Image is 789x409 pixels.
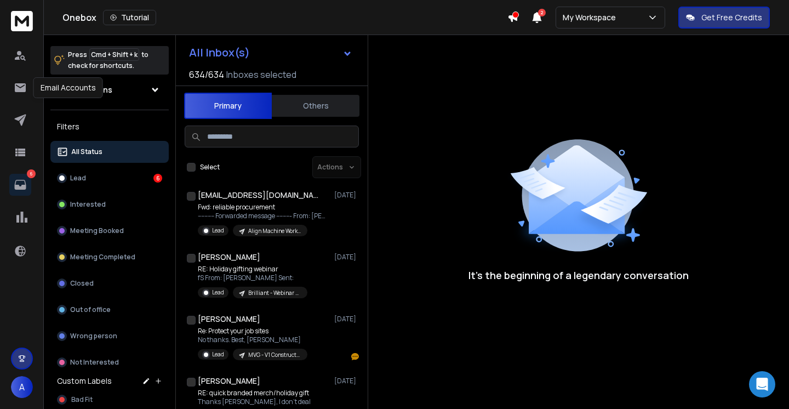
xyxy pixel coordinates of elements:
[70,279,94,288] p: Closed
[70,305,111,314] p: Out of office
[180,42,361,64] button: All Inbox(s)
[749,371,775,397] div: Open Intercom Messenger
[198,252,260,263] h1: [PERSON_NAME]
[334,253,359,262] p: [DATE]
[272,94,359,118] button: Others
[212,350,224,359] p: Lead
[334,315,359,323] p: [DATE]
[248,289,301,297] p: Brilliant - Webinar Messaging – Retarget version
[50,299,169,321] button: Out of office
[70,200,106,209] p: Interested
[198,274,307,282] p: fS From: [PERSON_NAME] Sent:
[11,376,33,398] button: A
[678,7,770,29] button: Get Free Credits
[198,397,311,406] p: Thanks [PERSON_NAME], I don't deal
[50,246,169,268] button: Meeting Completed
[71,395,93,404] span: Bad Fit
[200,163,220,172] label: Select
[50,167,169,189] button: Lead6
[70,332,117,340] p: Wrong person
[57,376,112,387] h3: Custom Labels
[212,288,224,297] p: Lead
[50,119,169,134] h3: Filters
[468,268,689,283] p: It’s the beginning of a legendary conversation
[70,174,86,183] p: Lead
[226,68,296,81] h3: Inboxes selected
[198,389,311,397] p: RE: quick branded merch/holiday gift
[50,141,169,163] button: All Status
[198,212,329,220] p: ---------- Forwarded message --------- From: [PERSON_NAME]
[153,174,162,183] div: 6
[50,325,169,347] button: Wrong person
[198,203,329,212] p: Fwd: reliable procurement
[70,253,135,262] p: Meeting Completed
[50,194,169,215] button: Interested
[189,68,224,81] span: 634 / 634
[70,226,124,235] p: Meeting Booked
[184,93,272,119] button: Primary
[212,226,224,235] p: Lead
[50,272,169,294] button: Closed
[50,79,169,101] button: All Campaigns
[198,190,318,201] h1: [EMAIL_ADDRESS][DOMAIN_NAME]
[103,10,156,25] button: Tutorial
[198,327,307,336] p: Re: Protect your job sites
[89,48,139,61] span: Cmd + Shift + k
[248,351,301,359] p: MVG - V1 Construction
[9,174,31,196] a: 6
[50,351,169,373] button: Not Interested
[70,358,119,367] p: Not Interested
[538,9,546,16] span: 2
[334,191,359,200] p: [DATE]
[68,49,148,71] p: Press to check for shortcuts.
[334,377,359,385] p: [DATE]
[563,12,620,23] p: My Workspace
[33,77,103,98] div: Email Accounts
[62,10,507,25] div: Onebox
[198,314,260,325] h1: [PERSON_NAME]
[198,336,307,344] p: No thanks. Best, [PERSON_NAME]
[50,220,169,242] button: Meeting Booked
[198,376,260,387] h1: [PERSON_NAME]
[27,169,36,178] p: 6
[248,227,301,235] p: Align Machine Works - C2: Supply Chain & Procurement
[198,265,307,274] p: RE: Holiday gifting webinar
[701,12,762,23] p: Get Free Credits
[189,47,250,58] h1: All Inbox(s)
[71,147,102,156] p: All Status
